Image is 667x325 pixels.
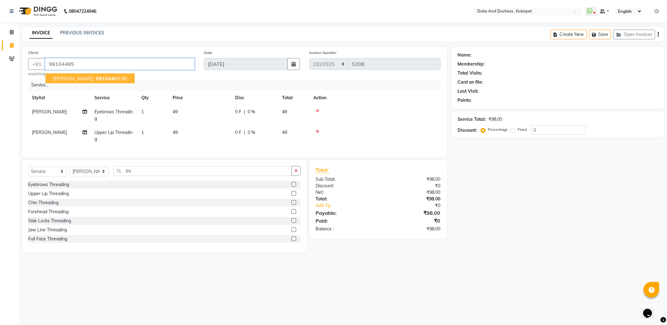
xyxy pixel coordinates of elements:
ngb-highlight: 8536 [94,75,127,81]
img: logo [16,2,59,20]
div: ₹0 [389,202,445,209]
div: Forehead Threading [28,209,68,215]
div: ₹98.00 [378,189,445,196]
div: Payable: [311,209,378,217]
iframe: chat widget [641,300,661,319]
div: Chin Threading [28,199,58,206]
button: Save [589,30,611,39]
button: +91 [28,58,46,70]
span: | [244,129,245,136]
div: Total Visits: [458,70,483,76]
span: 0 % [248,109,255,115]
div: ₹0 [378,217,445,224]
span: 991044 [96,75,114,81]
div: ₹98.00 [378,226,445,232]
input: Search by Name/Mobile/Email/Code [45,58,195,70]
div: Jaw Line Threading [28,227,67,233]
span: [PERSON_NAME] [32,109,67,115]
a: INVOICE [29,27,53,39]
div: ₹98.00 [378,209,445,217]
label: Client [28,50,38,56]
span: [PERSON_NAME] [53,75,93,81]
a: PREVIOUS INVOICES [60,30,104,36]
div: Card on file: [458,79,483,86]
th: Total [278,91,310,105]
span: 0 F [235,129,241,136]
small: searching... [28,71,195,77]
span: 49 [173,130,178,135]
span: 1 [141,130,144,135]
div: ₹98.00 [378,176,445,183]
a: Add Tip [311,202,389,209]
th: Service [91,91,138,105]
button: Create New [551,30,587,39]
div: Total: [311,196,378,202]
th: Action [310,91,441,105]
b: 08047224946 [69,2,96,20]
th: Stylist [28,91,91,105]
span: | [244,109,245,115]
span: Eyebrows Threading [94,109,133,121]
div: Discount: [458,127,477,134]
span: [PERSON_NAME] [32,130,67,135]
div: Services [29,79,445,91]
div: Service Total: [458,116,486,123]
label: Percentage [488,127,508,132]
span: 49 [282,109,287,115]
div: Eyebrows Threading [28,181,69,188]
th: Qty [138,91,169,105]
div: Side Locks Threading [28,218,71,224]
span: 1 [141,109,144,115]
div: ₹0 [378,183,445,189]
span: 49 [173,109,178,115]
div: Membership: [458,61,485,67]
div: ₹98.00 [489,116,503,123]
th: Disc [231,91,278,105]
span: 0 F [235,109,241,115]
label: Invoice Number [309,50,336,56]
div: Paid: [311,217,378,224]
span: 0 % [248,129,255,136]
label: Fixed [518,127,527,132]
div: Balance : [311,226,378,232]
div: Net: [311,189,378,196]
span: 49 [282,130,287,135]
div: ₹98.00 [378,196,445,202]
button: Open Invoices [614,30,655,39]
span: Total [316,167,330,173]
label: Date [204,50,212,56]
div: Sub Total: [311,176,378,183]
input: Search or Scan [114,166,292,176]
div: Last Visit: [458,88,479,95]
span: Upper Lip Threading [94,130,133,142]
div: Upper Lip Threading [28,190,69,197]
div: Discount: [311,183,378,189]
div: Name: [458,52,472,58]
th: Price [169,91,231,105]
div: Points: [458,97,472,104]
div: Full Face Threading [28,236,67,242]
